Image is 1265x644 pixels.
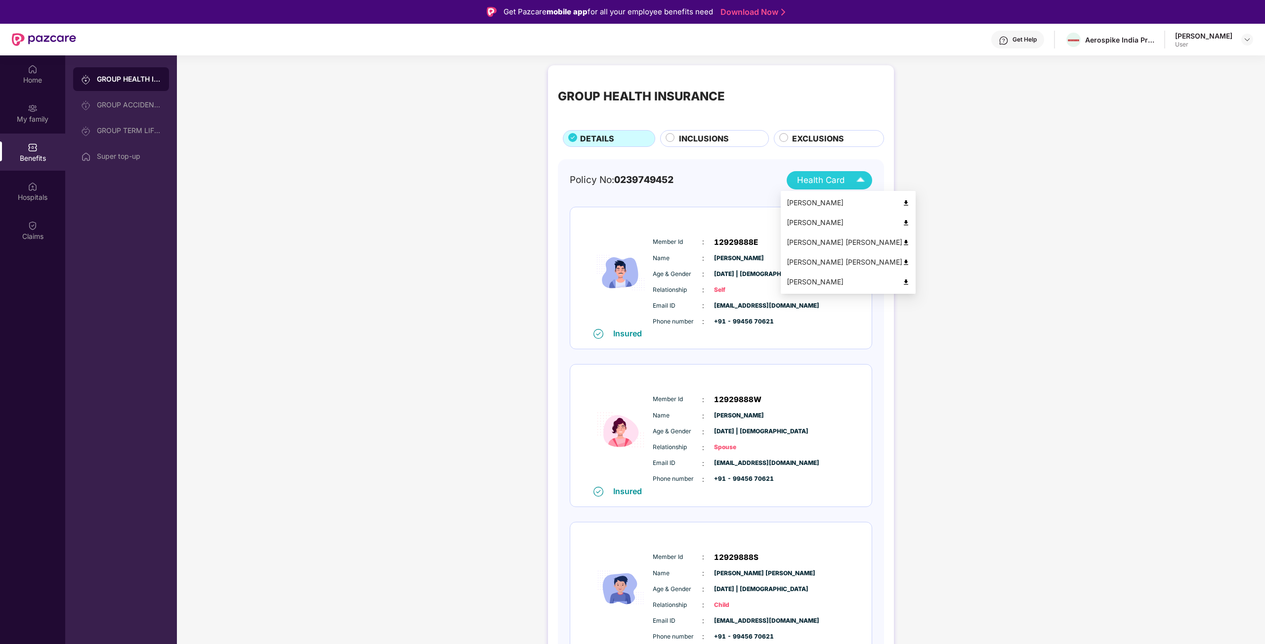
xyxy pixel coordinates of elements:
span: [EMAIL_ADDRESS][DOMAIN_NAME] [714,301,763,311]
span: Phone number [653,317,702,326]
span: : [702,442,704,453]
span: : [702,568,704,579]
div: Policy No: [570,173,674,187]
span: : [702,253,704,264]
div: Get Help [1012,36,1037,44]
img: svg+xml;base64,PHN2ZyBpZD0iSG9zcGl0YWxzIiB4bWxucz0iaHR0cDovL3d3dy53My5vcmcvMjAwMC9zdmciIHdpZHRoPS... [28,182,38,191]
span: Child [714,600,763,610]
span: : [702,269,704,279]
div: GROUP HEALTH INSURANCE [558,87,725,106]
span: Self [714,285,763,295]
span: INCLUSIONS [679,133,729,145]
span: Phone number [653,474,702,484]
img: svg+xml;base64,PHN2ZyB4bWxucz0iaHR0cDovL3d3dy53My5vcmcvMjAwMC9zdmciIHdpZHRoPSI0OCIgaGVpZ2h0PSI0OC... [902,199,910,207]
span: Member Id [653,237,702,247]
img: svg+xml;base64,PHN2ZyB4bWxucz0iaHR0cDovL3d3dy53My5vcmcvMjAwMC9zdmciIHdpZHRoPSI0OCIgaGVpZ2h0PSI0OC... [902,239,910,246]
div: [PERSON_NAME] [1175,31,1232,41]
a: Download Now [720,7,782,17]
span: : [702,474,704,485]
span: Age & Gender [653,585,702,594]
span: Email ID [653,616,702,626]
span: [DATE] | [DEMOGRAPHIC_DATA] [714,270,763,279]
span: Age & Gender [653,427,702,436]
img: Stroke [781,7,785,17]
span: Name [653,254,702,263]
img: svg+xml;base64,PHN2ZyBpZD0iSG9tZSIgeG1sbnM9Imh0dHA6Ly93d3cudzMub3JnLzIwMDAvc3ZnIiB3aWR0aD0iMjAiIG... [81,152,91,162]
img: svg+xml;base64,PHN2ZyBpZD0iSGVscC0zMngzMiIgeG1sbnM9Imh0dHA6Ly93d3cudzMub3JnLzIwMDAvc3ZnIiB3aWR0aD... [999,36,1009,46]
span: Spouse [714,443,763,452]
span: : [702,552,704,562]
img: icon [591,374,650,485]
span: Member Id [653,395,702,404]
img: svg+xml;base64,PHN2ZyBpZD0iRHJvcGRvd24tMzJ4MzIiIHhtbG5zPSJodHRwOi8vd3d3LnczLm9yZy8yMDAwL3N2ZyIgd2... [1243,36,1251,44]
div: [PERSON_NAME] [787,276,910,287]
span: : [702,458,704,469]
div: Insured [613,486,648,496]
span: Health Card [797,174,844,187]
img: Logo [487,7,497,17]
span: [PERSON_NAME] [PERSON_NAME] [714,569,763,578]
span: Phone number [653,632,702,642]
span: DETAILS [580,133,614,145]
span: [DATE] | [DEMOGRAPHIC_DATA] [714,585,763,594]
span: Relationship [653,285,702,295]
div: Super top-up [97,152,161,160]
div: GROUP HEALTH INSURANCE [97,74,161,84]
div: User [1175,41,1232,48]
div: [PERSON_NAME] [787,217,910,228]
span: Email ID [653,459,702,468]
img: svg+xml;base64,PHN2ZyB4bWxucz0iaHR0cDovL3d3dy53My5vcmcvMjAwMC9zdmciIHdpZHRoPSI0OCIgaGVpZ2h0PSI0OC... [902,259,910,266]
span: [PERSON_NAME] [714,254,763,263]
img: svg+xml;base64,PHN2ZyB4bWxucz0iaHR0cDovL3d3dy53My5vcmcvMjAwMC9zdmciIHdpZHRoPSIxNiIgaGVpZ2h0PSIxNi... [593,329,603,339]
span: +91 - 99456 70621 [714,317,763,326]
span: Email ID [653,301,702,311]
div: Get Pazcare for all your employee benefits need [504,6,713,18]
span: : [702,615,704,626]
span: : [702,300,704,311]
span: : [702,584,704,595]
img: Icuh8uwCUCF+XjCZyLQsAKiDCM9HiE6CMYmKQaPGkZKaA32CAAACiQcFBJY0IsAAAAASUVORK5CYII= [852,172,869,189]
span: Member Id [653,552,702,562]
img: svg+xml;base64,PHN2ZyB4bWxucz0iaHR0cDovL3d3dy53My5vcmcvMjAwMC9zdmciIHdpZHRoPSI0OCIgaGVpZ2h0PSI0OC... [902,278,910,286]
img: svg+xml;base64,PHN2ZyBpZD0iQ2xhaW0iIHhtbG5zPSJodHRwOi8vd3d3LnczLm9yZy8yMDAwL3N2ZyIgd2lkdGg9IjIwIi... [28,221,38,230]
span: [DATE] | [DEMOGRAPHIC_DATA] [714,427,763,436]
span: EXCLUSIONS [792,133,844,145]
img: icon [591,532,650,643]
span: : [702,236,704,247]
span: Relationship [653,600,702,610]
div: [PERSON_NAME] [PERSON_NAME] [787,237,910,248]
img: Aerospike_(database)-Logo.wine.png [1066,36,1081,45]
span: [EMAIL_ADDRESS][DOMAIN_NAME] [714,616,763,626]
img: svg+xml;base64,PHN2ZyB4bWxucz0iaHR0cDovL3d3dy53My5vcmcvMjAwMC9zdmciIHdpZHRoPSIxNiIgaGVpZ2h0PSIxNi... [593,487,603,497]
span: : [702,426,704,437]
span: : [702,599,704,610]
div: Aerospike India Private Limited [1085,35,1154,45]
span: +91 - 99456 70621 [714,474,763,484]
span: : [702,631,704,642]
span: 12929888S [714,552,759,563]
div: GROUP ACCIDENTAL INSURANCE [97,101,161,109]
span: : [702,284,704,295]
button: Health Card [787,171,872,189]
div: [PERSON_NAME] [PERSON_NAME] [787,257,910,268]
span: 0239749452 [614,174,674,185]
img: svg+xml;base64,PHN2ZyB3aWR0aD0iMjAiIGhlaWdodD0iMjAiIHZpZXdCb3g9IjAgMCAyMCAyMCIgZmlsbD0ibm9uZSIgeG... [28,103,38,113]
div: GROUP TERM LIFE INSURANCE [97,127,161,135]
span: 12929888E [714,236,758,248]
span: Name [653,411,702,420]
strong: mobile app [547,7,588,16]
div: [PERSON_NAME] [787,197,910,208]
img: svg+xml;base64,PHN2ZyBpZD0iQmVuZWZpdHMiIHhtbG5zPSJodHRwOi8vd3d3LnczLm9yZy8yMDAwL3N2ZyIgd2lkdGg9Ij... [28,142,38,152]
span: Relationship [653,443,702,452]
span: : [702,411,704,421]
span: 12929888W [714,394,761,406]
img: New Pazcare Logo [12,33,76,46]
img: svg+xml;base64,PHN2ZyBpZD0iSG9tZSIgeG1sbnM9Imh0dHA6Ly93d3cudzMub3JnLzIwMDAvc3ZnIiB3aWR0aD0iMjAiIG... [28,64,38,74]
span: Age & Gender [653,270,702,279]
img: svg+xml;base64,PHN2ZyB4bWxucz0iaHR0cDovL3d3dy53My5vcmcvMjAwMC9zdmciIHdpZHRoPSI0OCIgaGVpZ2h0PSI0OC... [902,219,910,227]
span: : [702,316,704,327]
span: [PERSON_NAME] [714,411,763,420]
img: icon [591,217,650,328]
img: svg+xml;base64,PHN2ZyB3aWR0aD0iMjAiIGhlaWdodD0iMjAiIHZpZXdCb3g9IjAgMCAyMCAyMCIgZmlsbD0ibm9uZSIgeG... [81,100,91,110]
span: [EMAIL_ADDRESS][DOMAIN_NAME] [714,459,763,468]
